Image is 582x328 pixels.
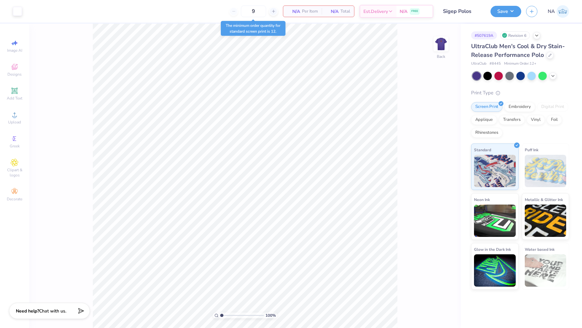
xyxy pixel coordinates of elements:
[525,196,563,203] span: Metallic & Glitter Ink
[490,61,501,67] span: # 8445
[471,61,486,67] span: UltraClub
[525,254,566,287] img: Water based Ink
[547,115,562,125] div: Foil
[527,115,545,125] div: Vinyl
[7,196,22,202] span: Decorate
[435,37,447,50] img: Back
[302,8,318,15] span: Per Item
[7,48,22,53] span: Image AI
[525,155,566,187] img: Puff Ink
[16,308,39,314] strong: Need help?
[7,96,22,101] span: Add Text
[499,115,525,125] div: Transfers
[474,196,490,203] span: Neon Ink
[474,246,511,253] span: Glow in the Dark Ink
[556,5,569,18] img: Nadim Al Naser
[525,146,538,153] span: Puff Ink
[3,167,26,178] span: Clipart & logos
[471,102,502,112] div: Screen Print
[474,254,516,287] img: Glow in the Dark Ink
[8,120,21,125] span: Upload
[474,146,491,153] span: Standard
[287,8,300,15] span: N/A
[474,205,516,237] img: Neon Ink
[525,205,566,237] img: Metallic & Glitter Ink
[474,155,516,187] img: Standard
[537,102,568,112] div: Digital Print
[438,5,486,18] input: Untitled Design
[265,312,276,318] span: 100 %
[525,246,555,253] span: Water based Ink
[7,72,22,77] span: Designs
[471,31,497,39] div: # 507619A
[326,8,339,15] span: N/A
[548,5,569,18] a: NA
[241,5,266,17] input: – –
[548,8,555,15] span: NA
[340,8,350,15] span: Total
[471,42,565,59] span: UltraClub Men's Cool & Dry Stain-Release Performance Polo
[363,8,388,15] span: Est. Delivery
[39,308,66,314] span: Chat with us.
[437,54,445,59] div: Back
[500,31,530,39] div: Revision 6
[471,128,502,138] div: Rhinestones
[504,61,536,67] span: Minimum Order: 12 +
[10,143,20,149] span: Greek
[471,89,569,97] div: Print Type
[471,115,497,125] div: Applique
[411,9,418,14] span: FREE
[504,102,535,112] div: Embroidery
[221,21,286,36] div: The minimum order quantity for standard screen print is 12.
[490,6,521,17] button: Save
[400,8,407,15] span: N/A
